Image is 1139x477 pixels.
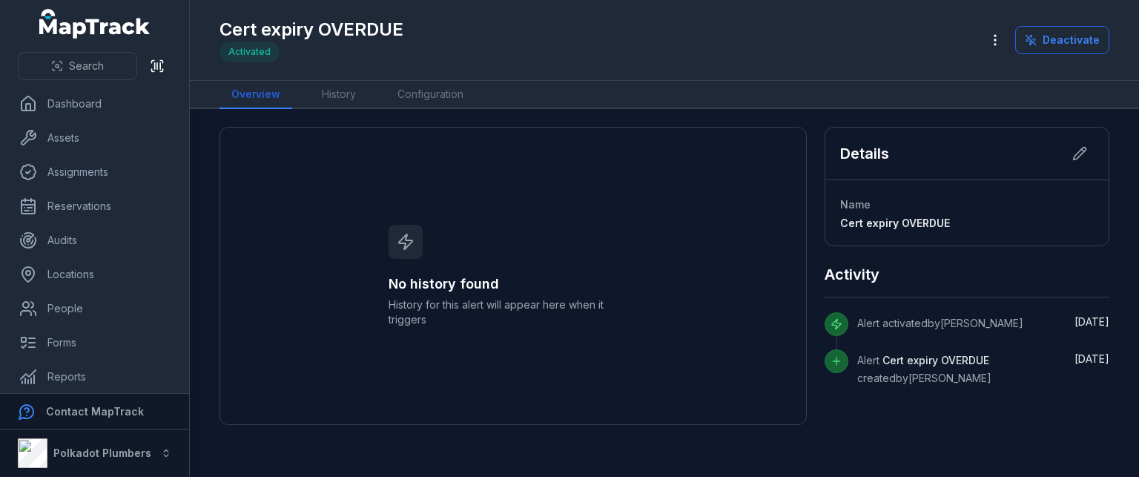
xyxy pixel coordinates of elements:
[840,217,950,229] span: Cert expiry OVERDUE
[840,143,889,164] h2: Details
[12,191,177,221] a: Reservations
[12,157,177,187] a: Assignments
[386,81,475,109] a: Configuration
[389,297,638,327] span: History for this alert will appear here when it triggers
[1074,315,1109,328] span: [DATE]
[882,354,989,366] span: Cert expiry OVERDUE
[857,354,991,384] span: Alert created by [PERSON_NAME]
[69,59,104,73] span: Search
[53,447,151,459] strong: Polkadot Plumbers
[39,9,151,39] a: MapTrack
[12,362,177,392] a: Reports
[46,405,144,418] strong: Contact MapTrack
[1074,352,1109,365] span: [DATE]
[310,81,368,109] a: History
[1074,352,1109,365] time: 9/2/2025, 9:20:36 AM
[12,260,177,289] a: Locations
[12,226,177,255] a: Audits
[1015,26,1109,54] button: Deactivate
[857,317,1023,329] span: Alert activated by [PERSON_NAME]
[825,264,879,285] h2: Activity
[12,328,177,358] a: Forms
[12,123,177,153] a: Assets
[18,52,137,80] button: Search
[840,198,871,211] span: Name
[12,89,177,119] a: Dashboard
[1074,315,1109,328] time: 9/2/2025, 9:21:53 AM
[219,81,292,109] a: Overview
[389,274,638,295] h3: No history found
[12,294,177,323] a: People
[219,18,403,42] h1: Cert expiry OVERDUE
[219,42,280,62] div: Activated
